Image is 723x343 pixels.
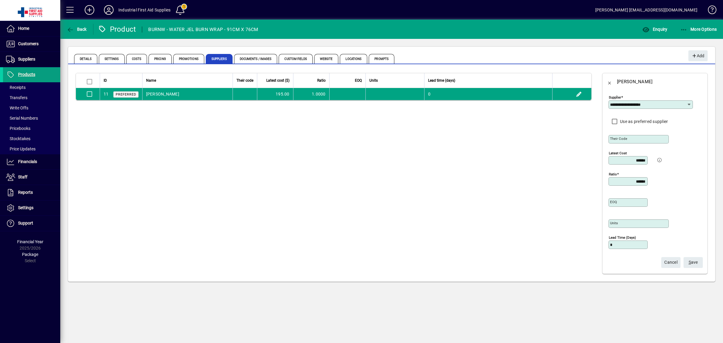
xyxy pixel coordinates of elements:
[148,25,258,34] div: BURNW - WATER JEL BURN WRAP - 91CM X 76CM
[74,54,97,64] span: Details
[18,26,29,31] span: Home
[6,85,26,90] span: Receipts
[609,172,617,176] mat-label: Ratio
[99,54,125,64] span: Settings
[173,54,204,64] span: Promotions
[3,103,60,113] a: Write Offs
[142,88,233,100] td: [PERSON_NAME]
[691,51,704,61] span: Add
[609,151,627,155] mat-label: Latest cost
[369,54,394,64] span: Prompts
[146,77,156,84] span: Name
[3,170,60,185] a: Staff
[18,72,35,77] span: Products
[6,116,38,121] span: Serial Numbers
[3,216,60,231] a: Support
[610,137,627,141] mat-label: Their code
[3,144,60,154] a: Price Updates
[60,24,93,35] app-page-header-button: Back
[3,200,60,216] a: Settings
[355,77,362,84] span: EOQ
[266,77,290,84] span: Latest cost ($)
[3,52,60,67] a: Suppliers
[6,126,30,131] span: Pricebooks
[340,54,367,64] span: Locations
[428,77,455,84] span: Lead time (days)
[257,88,293,100] td: 195.00
[619,118,668,124] label: Use as preferred supplier
[18,190,33,195] span: Reports
[206,54,233,64] span: Suppliers
[3,82,60,93] a: Receipts
[17,239,43,244] span: Financial Year
[317,77,326,84] span: Ratio
[3,123,60,134] a: Pricebooks
[3,36,60,52] a: Customers
[689,257,698,267] span: ave
[18,175,27,179] span: Staff
[149,54,172,64] span: Pricing
[293,88,329,100] td: 1.0000
[369,77,378,84] span: Units
[602,74,617,89] button: Back
[6,105,28,110] span: Write Offs
[118,5,171,15] div: Industrial First Aid Supplies
[424,88,552,100] td: 0
[595,5,697,15] div: [PERSON_NAME] [EMAIL_ADDRESS][DOMAIN_NAME]
[610,200,617,204] mat-label: EOQ
[684,257,703,268] button: Save
[18,159,37,164] span: Financials
[98,24,136,34] div: Product
[3,93,60,103] a: Transfers
[126,54,147,64] span: Costs
[664,257,678,267] span: Cancel
[680,27,717,32] span: More Options
[6,146,36,151] span: Price Updates
[80,5,99,15] button: Add
[661,257,681,268] button: Cancel
[689,260,691,265] span: S
[67,27,87,32] span: Back
[99,5,118,15] button: Profile
[642,27,667,32] span: Enquiry
[609,95,621,99] mat-label: Supplier
[6,136,30,141] span: Stocktakes
[6,95,27,100] span: Transfers
[679,24,718,35] button: More Options
[22,252,38,257] span: Package
[18,205,33,210] span: Settings
[3,21,60,36] a: Home
[279,54,312,64] span: Custom Fields
[18,221,33,225] span: Support
[65,24,88,35] button: Back
[617,77,653,87] div: [PERSON_NAME]
[3,185,60,200] a: Reports
[610,221,618,225] mat-label: Units
[609,235,636,240] mat-label: Lead time (days)
[116,93,136,96] span: Preferred
[104,77,107,84] span: ID
[104,91,109,97] div: 11
[18,57,35,61] span: Suppliers
[688,50,708,61] button: Add
[314,54,339,64] span: Website
[18,41,39,46] span: Customers
[3,154,60,169] a: Financials
[234,54,277,64] span: Documents / Images
[3,113,60,123] a: Serial Numbers
[3,134,60,144] a: Stocktakes
[641,24,669,35] button: Enquiry
[236,77,253,84] span: Their code
[703,1,715,21] a: Knowledge Base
